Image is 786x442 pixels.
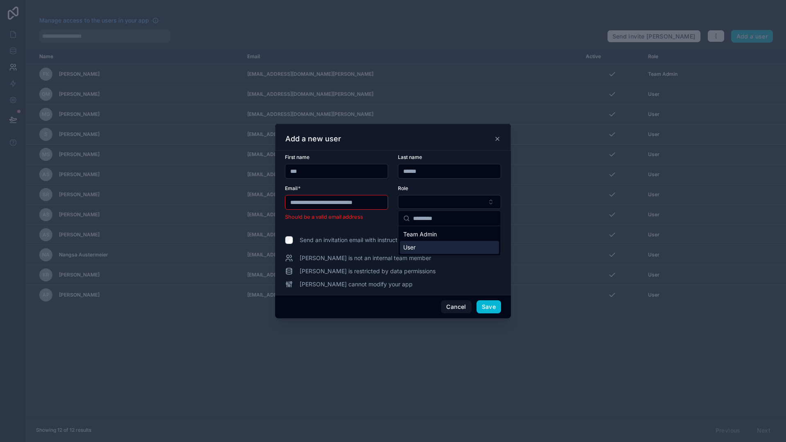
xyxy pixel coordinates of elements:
[300,236,431,244] span: Send an invitation email with instructions to log in
[403,230,437,238] span: Team Admin
[285,213,388,221] li: Should be a valid email address
[300,280,413,288] span: [PERSON_NAME] cannot modify your app
[398,226,501,256] div: Suggestions
[300,254,431,262] span: [PERSON_NAME] is not an internal team member
[285,236,293,244] input: Send an invitation email with instructions to log in
[285,185,298,191] span: Email
[398,154,422,160] span: Last name
[300,267,436,275] span: [PERSON_NAME] is restricted by data permissions
[285,134,341,144] h3: Add a new user
[403,243,416,252] span: User
[477,300,501,313] button: Save
[398,195,501,209] button: Select Button
[441,300,471,313] button: Cancel
[285,154,309,160] span: First name
[398,185,408,191] span: Role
